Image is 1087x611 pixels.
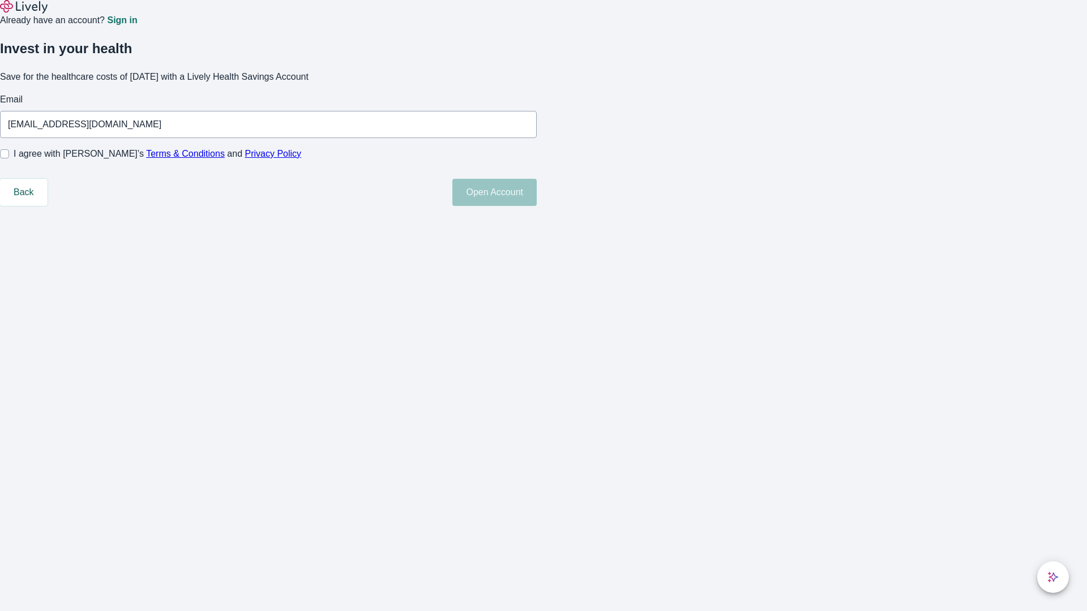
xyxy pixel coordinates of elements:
a: Terms & Conditions [146,149,225,158]
a: Privacy Policy [245,149,302,158]
button: chat [1037,561,1069,593]
a: Sign in [107,16,137,25]
svg: Lively AI Assistant [1047,571,1059,583]
span: I agree with [PERSON_NAME]’s and [14,147,301,161]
